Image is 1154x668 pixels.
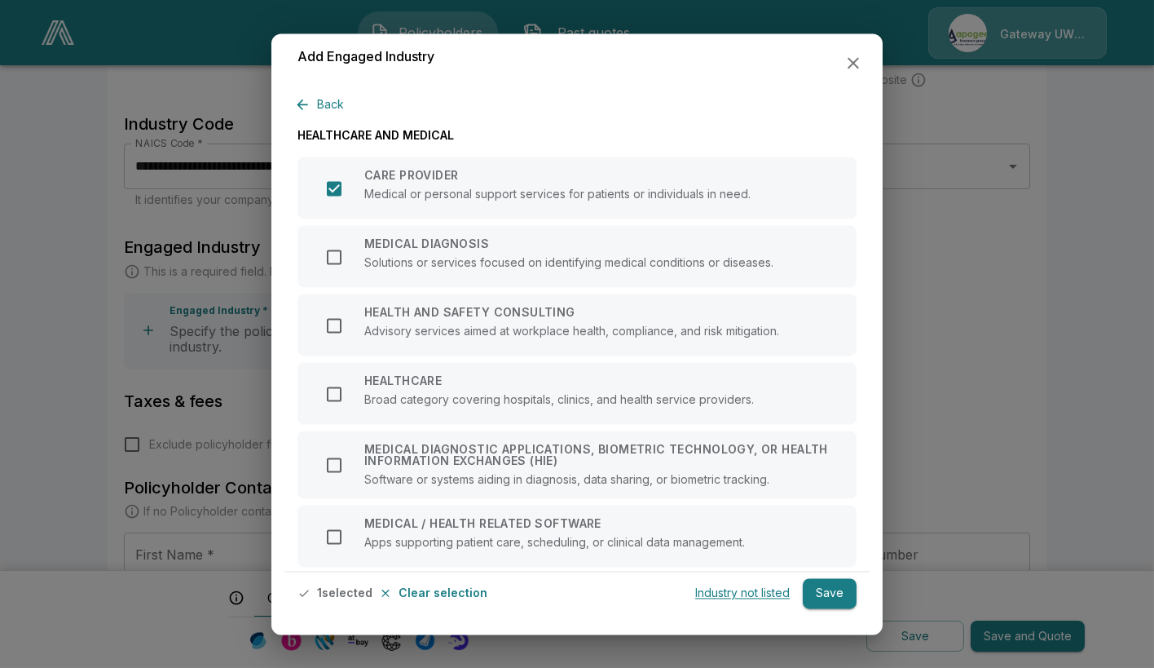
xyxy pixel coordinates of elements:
p: MEDICAL / HEALTH RELATED SOFTWARE [364,518,745,529]
p: 1 selected [317,588,372,599]
p: Industry not listed [695,588,790,599]
p: Medical or personal support services for patients or individuals in need. [364,188,751,200]
h6: Add Engaged Industry [297,46,434,68]
p: HEALTHCARE [364,375,754,387]
p: MEDICAL DIAGNOSTIC APPLICATIONS, BIOMETRIC TECHNOLOGY, OR HEALTH INFORMATION EXCHANGES (HIE) [364,444,837,467]
p: Advisory services aimed at workplace health, compliance, and risk mitigation. [364,325,779,337]
p: Solutions or services focused on identifying medical conditions or diseases. [364,256,773,268]
p: HEALTHCARE AND MEDICAL [297,126,857,144]
p: Clear selection [399,588,487,599]
p: Apps supporting patient care, scheduling, or clinical data management. [364,536,745,548]
button: Save [803,579,857,609]
p: MEDICAL DIAGNOSIS [364,238,773,250]
p: CARE PROVIDER [364,170,751,181]
p: Software or systems aiding in diagnosis, data sharing, or biometric tracking. [364,473,837,485]
p: HEALTH AND SAFETY CONSULTING [364,307,779,318]
p: Broad category covering hospitals, clinics, and health service providers. [364,393,754,405]
button: Back [297,91,350,121]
